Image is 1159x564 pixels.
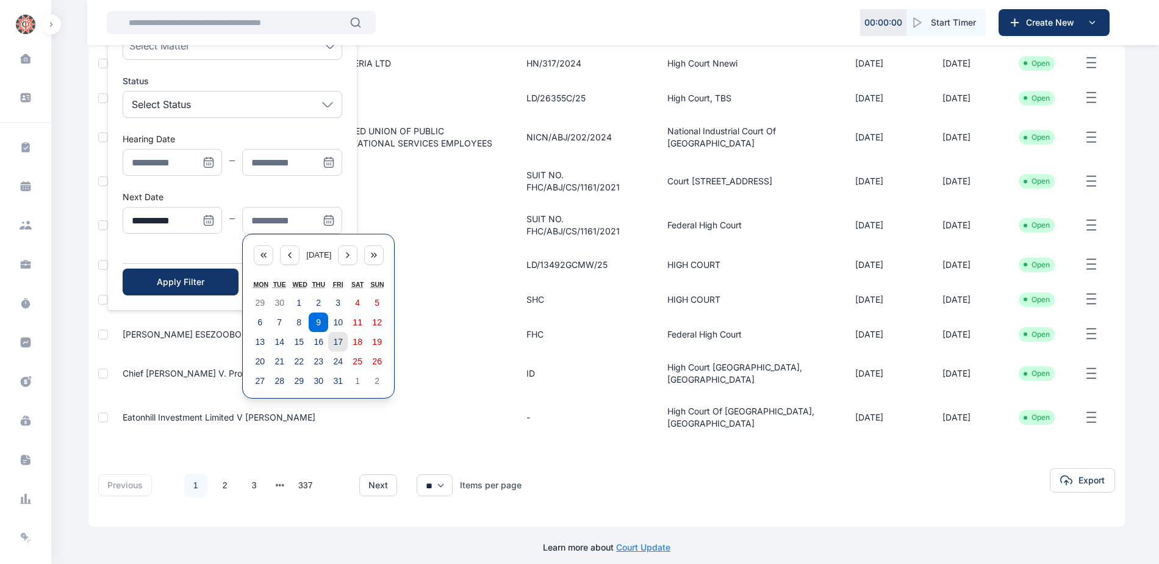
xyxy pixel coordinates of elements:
[348,293,367,313] button: 4 October 2025
[928,282,1004,317] td: [DATE]
[928,396,1004,439] td: [DATE]
[328,332,348,352] button: 17 October 2025
[348,332,367,352] button: 18 October 2025
[367,371,387,391] button: 2 November 2025
[255,356,265,366] abbr: 20 October 2025
[653,203,841,247] td: Federal High Court
[355,376,360,386] abbr: 1 November 2025
[274,298,284,308] abbr: 30 September 2025
[512,317,653,352] td: FHC
[277,317,282,327] abbr: 7 October 2025
[460,479,522,491] div: Items per page
[316,298,321,308] abbr: 2 October 2025
[250,371,270,391] button: 27 October 2025
[353,317,362,327] abbr: 11 October 2025
[270,313,289,332] button: 7 October 2025
[512,203,653,247] td: SUIT NO. FHC/ABJ/CS/1161/2021
[1078,474,1105,486] span: Export
[928,203,1004,247] td: [DATE]
[309,352,328,371] button: 23 October 2025
[348,352,367,371] button: 25 October 2025
[270,371,289,391] button: 28 October 2025
[255,376,265,386] abbr: 27 October 2025
[928,317,1004,352] td: [DATE]
[841,317,928,352] td: [DATE]
[123,329,384,339] a: [PERSON_NAME] ESEZOOBO v. [PERSON_NAME]; I.G.P & 4 ORS
[653,282,841,317] td: HIGH COURT
[123,75,342,87] label: Status
[270,332,289,352] button: 14 October 2025
[999,9,1110,36] button: Create New
[653,159,841,203] td: Court [STREET_ADDRESS]
[294,356,304,366] abbr: 22 October 2025
[372,317,382,327] abbr: 12 October 2025
[928,81,1004,115] td: [DATE]
[512,46,653,81] td: HN/317/2024
[841,396,928,439] td: [DATE]
[123,368,299,378] a: Chief [PERSON_NAME] v. Probate Registrar
[375,298,379,308] abbr: 5 October 2025
[1024,295,1050,305] li: Open
[333,317,343,327] abbr: 10 October 2025
[243,474,266,497] a: 3
[348,313,367,332] button: 11 October 2025
[275,477,284,494] button: next page
[274,356,284,366] abbr: 21 October 2025
[355,298,360,308] abbr: 4 October 2025
[289,313,309,332] button: 8 October 2025
[864,16,902,29] p: 00 : 00 : 00
[1024,59,1050,68] li: Open
[841,46,928,81] td: [DATE]
[289,352,309,371] button: 22 October 2025
[1024,220,1050,230] li: Open
[274,376,284,386] abbr: 28 October 2025
[309,293,328,313] button: 2 October 2025
[653,317,841,352] td: Federal High Court
[292,281,307,288] abbr: Wednesday
[129,38,190,53] span: Select Matter
[270,293,289,313] button: 30 September 2025
[242,473,267,497] li: 3
[250,293,270,313] button: 29 September 2025
[1024,176,1050,186] li: Open
[543,541,670,554] p: Learn more about
[351,281,364,288] abbr: Saturday
[367,313,387,332] button: 12 October 2025
[1024,369,1050,378] li: Open
[309,371,328,391] button: 30 October 2025
[512,396,653,439] td: -
[335,298,340,308] abbr: 3 October 2025
[273,281,286,288] abbr: Tuesday
[653,81,841,115] td: High Court, TBS
[293,473,318,497] li: 337
[512,81,653,115] td: LD/26355C/25
[184,474,207,497] a: 1
[928,247,1004,282] td: [DATE]
[653,352,841,396] td: High Court [GEOGRAPHIC_DATA], [GEOGRAPHIC_DATA]
[123,269,239,295] button: Apply Filter
[333,376,343,386] abbr: 31 October 2025
[312,281,325,288] abbr: Thursday
[512,115,653,159] td: NICN/ABJ/202/2024
[213,474,237,497] a: 2
[928,46,1004,81] td: [DATE]
[333,337,343,347] abbr: 17 October 2025
[328,371,348,391] button: 31 October 2025
[213,473,237,497] li: 2
[512,282,653,317] td: SHC
[253,281,268,288] abbr: Monday
[296,317,301,327] abbr: 8 October 2025
[1021,16,1085,29] span: Create New
[841,159,928,203] td: [DATE]
[323,477,340,494] li: 下一页
[928,115,1004,159] td: [DATE]
[289,293,309,313] button: 1 October 2025
[653,115,841,159] td: National Industrial Court of [GEOGRAPHIC_DATA]
[1024,132,1050,142] li: Open
[928,352,1004,396] td: [DATE]
[841,282,928,317] td: [DATE]
[841,247,928,282] td: [DATE]
[123,412,315,422] a: Eatonhill Investment Limited v [PERSON_NAME]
